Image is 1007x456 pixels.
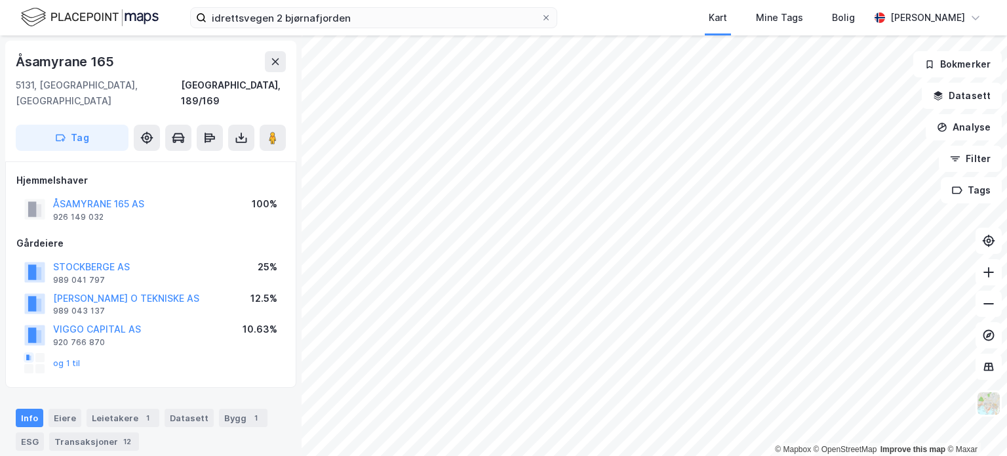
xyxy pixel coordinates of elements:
button: Tags [941,177,1002,203]
div: Bolig [832,10,855,26]
div: Info [16,409,43,427]
button: Filter [939,146,1002,172]
div: [GEOGRAPHIC_DATA], 189/169 [181,77,286,109]
div: ESG [16,432,44,451]
div: Transaksjoner [49,432,139,451]
img: logo.f888ab2527a4732fd821a326f86c7f29.svg [21,6,159,29]
div: 12 [121,435,134,448]
a: Mapbox [775,445,811,454]
a: OpenStreetMap [814,445,877,454]
div: 25% [258,259,277,275]
div: 1 [141,411,154,425]
div: 989 041 797 [53,275,105,285]
div: Bygg [219,409,267,427]
div: Hjemmelshaver [16,173,285,188]
div: Gårdeiere [16,236,285,251]
div: Eiere [49,409,81,427]
div: Åsamyrane 165 [16,51,116,72]
button: Analyse [926,114,1002,140]
div: 100% [252,196,277,212]
div: Mine Tags [756,10,803,26]
button: Bokmerker [913,51,1002,77]
button: Tag [16,125,128,151]
div: 12.5% [250,291,277,306]
div: 989 043 137 [53,306,105,316]
div: 5131, [GEOGRAPHIC_DATA], [GEOGRAPHIC_DATA] [16,77,181,109]
input: Søk på adresse, matrikkel, gårdeiere, leietakere eller personer [207,8,541,28]
div: Kart [709,10,727,26]
div: 920 766 870 [53,337,105,348]
div: 10.63% [243,321,277,337]
button: Datasett [922,83,1002,109]
iframe: Chat Widget [941,393,1007,456]
div: 1 [249,411,262,425]
div: Leietakere [87,409,159,427]
div: [PERSON_NAME] [890,10,965,26]
a: Improve this map [880,445,945,454]
div: Datasett [165,409,214,427]
img: Z [976,391,1001,416]
div: 926 149 032 [53,212,104,222]
div: Kontrollprogram for chat [941,393,1007,456]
